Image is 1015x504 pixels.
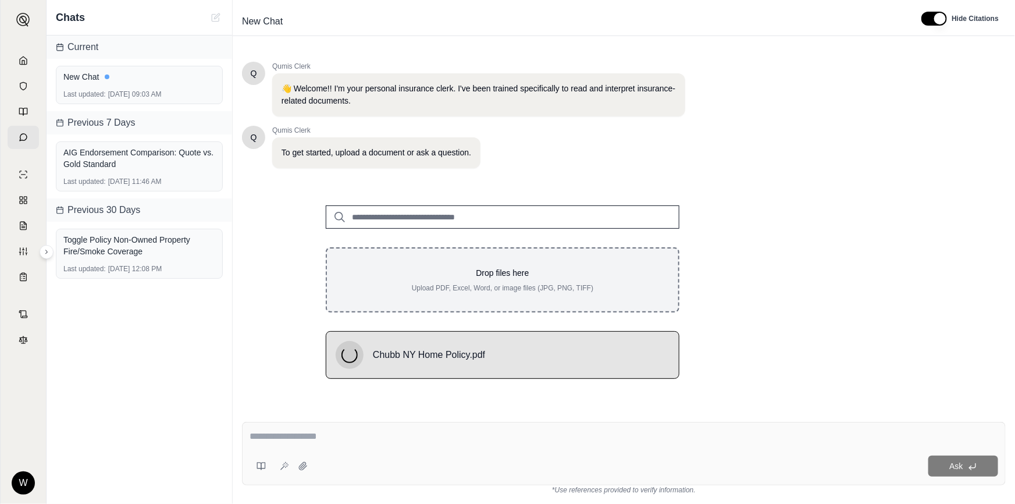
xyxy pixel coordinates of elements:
span: Chats [56,9,85,26]
span: Qumis Clerk [272,62,685,71]
a: Contract Analysis [8,303,39,326]
span: Chubb NY Home Policy.pdf [373,348,485,362]
div: AIG Endorsement Comparison: Quote vs. Gold Standard [63,147,215,170]
p: To get started, upload a document or ask a question. [282,147,471,159]
a: Chat [8,126,39,149]
a: Coverage Table [8,265,39,289]
span: Last updated: [63,177,106,186]
button: Expand sidebar [12,8,35,31]
button: Expand sidebar [40,245,54,259]
a: Claim Coverage [8,214,39,237]
button: New Chat [209,10,223,24]
span: Hello [251,132,257,143]
p: Drop files here [346,267,660,279]
span: Hello [251,68,257,79]
a: Legal Search Engine [8,328,39,352]
img: Expand sidebar [16,13,30,27]
p: Upload PDF, Excel, Word, or image files (JPG, PNG, TIFF) [346,283,660,293]
a: Policy Comparisons [8,189,39,212]
span: New Chat [237,12,287,31]
div: Previous 7 Days [47,111,232,134]
div: Current [47,36,232,59]
a: Prompt Library [8,100,39,123]
span: Hide Citations [952,14,999,23]
div: Previous 30 Days [47,198,232,222]
p: 👋 Welcome!! I'm your personal insurance clerk. I've been trained specifically to read and interpr... [282,83,676,107]
a: Documents Vault [8,74,39,98]
div: Edit Title [237,12,907,31]
span: Last updated: [63,264,106,274]
a: Home [8,49,39,72]
span: Ask [949,462,963,471]
div: *Use references provided to verify information. [242,485,1006,495]
div: [DATE] 09:03 AM [63,90,215,99]
a: Single Policy [8,163,39,186]
span: Qumis Clerk [272,126,480,135]
a: Custom Report [8,240,39,263]
div: Toggle Policy Non-Owned Property Fire/Smoke Coverage [63,234,215,257]
div: [DATE] 11:46 AM [63,177,215,186]
button: Ask [928,456,998,477]
span: Last updated: [63,90,106,99]
div: New Chat [63,71,215,83]
div: [DATE] 12:08 PM [63,264,215,274]
div: W [12,471,35,495]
